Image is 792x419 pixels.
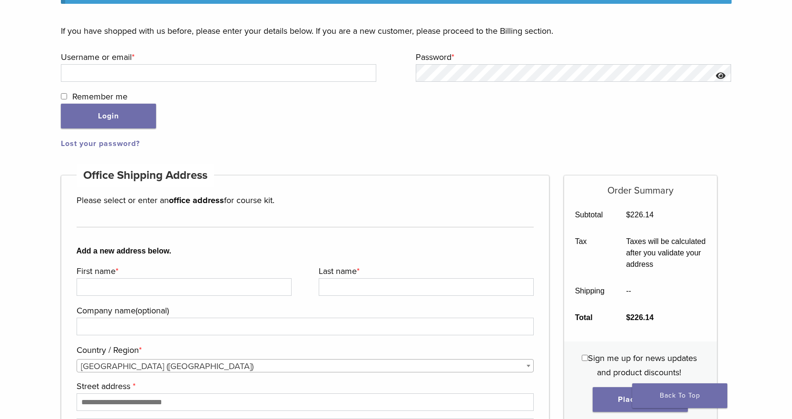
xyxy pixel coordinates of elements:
p: If you have shopped with us before, please enter your details below. If you are a new customer, p... [61,24,732,38]
span: -- [626,287,631,295]
a: Back To Top [632,383,727,408]
label: Country / Region [77,343,532,357]
th: Subtotal [564,202,616,228]
bdi: 226.14 [626,211,654,219]
label: Last name [319,264,531,278]
strong: office address [169,195,224,205]
span: Country / Region [77,359,534,372]
label: First name [77,264,289,278]
label: Username or email [61,50,374,64]
bdi: 226.14 [626,313,654,322]
span: United States (US) [77,360,534,373]
span: $ [626,211,630,219]
th: Tax [564,228,616,278]
td: Taxes will be calculated after you validate your address [616,228,717,278]
button: Login [61,104,156,128]
button: Place order [593,387,688,412]
b: Add a new address below. [77,245,534,257]
h4: Office Shipping Address [77,164,215,187]
input: Sign me up for news updates and product discounts! [582,355,588,361]
label: Street address [77,379,532,393]
input: Remember me [61,93,67,99]
th: Shipping [564,278,616,304]
h5: Order Summary [564,175,717,196]
span: Sign me up for news updates and product discounts! [588,353,697,378]
span: $ [626,313,630,322]
label: Company name [77,303,532,318]
span: (optional) [136,305,169,316]
label: Password [416,50,729,64]
th: Total [564,304,616,331]
p: Please select or enter an for course kit. [77,193,534,207]
button: Show password [711,64,731,88]
a: Lost your password? [61,139,140,148]
span: Remember me [72,91,127,102]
